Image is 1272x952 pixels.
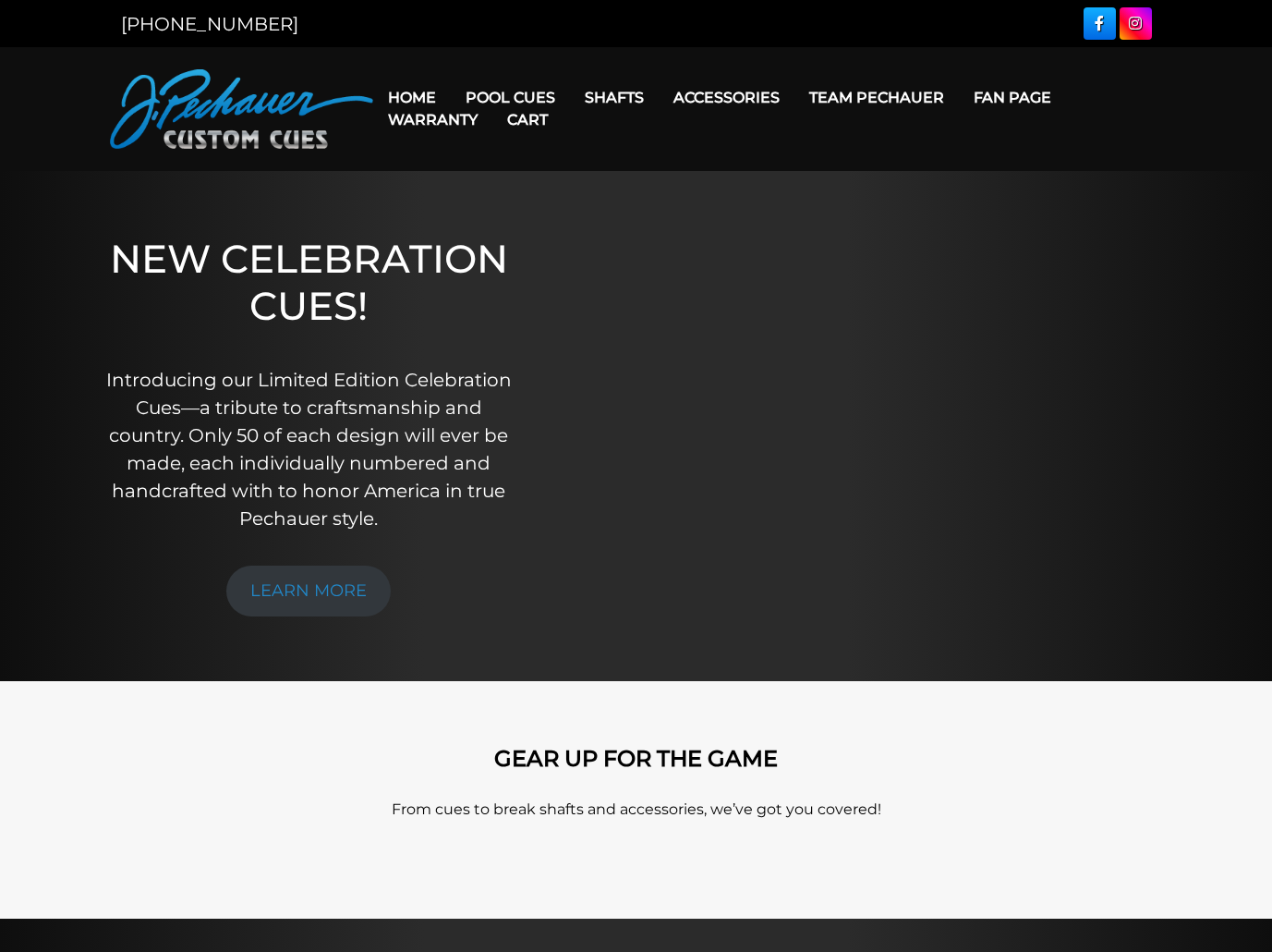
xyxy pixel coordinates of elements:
a: Fan Page [959,74,1066,121]
a: Accessories [659,74,794,121]
p: From cues to break shafts and accessories, we’ve got you covered! [110,799,1163,821]
img: Pechauer Custom Cues [110,69,373,149]
h1: NEW CELEBRATION CUES! [104,236,513,340]
a: Team Pechauer [794,74,959,121]
a: Cart [492,96,563,143]
a: Pool Cues [451,74,570,121]
a: LEARN MORE [226,566,391,616]
a: Shafts [570,74,659,121]
strong: GEAR UP FOR THE GAME [494,745,778,772]
p: Introducing our Limited Edition Celebration Cues—a tribute to craftsmanship and country. Only 50 ... [104,366,513,532]
a: [PHONE_NUMBER] [121,13,298,35]
a: Home [373,74,451,121]
a: Warranty [373,96,492,143]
